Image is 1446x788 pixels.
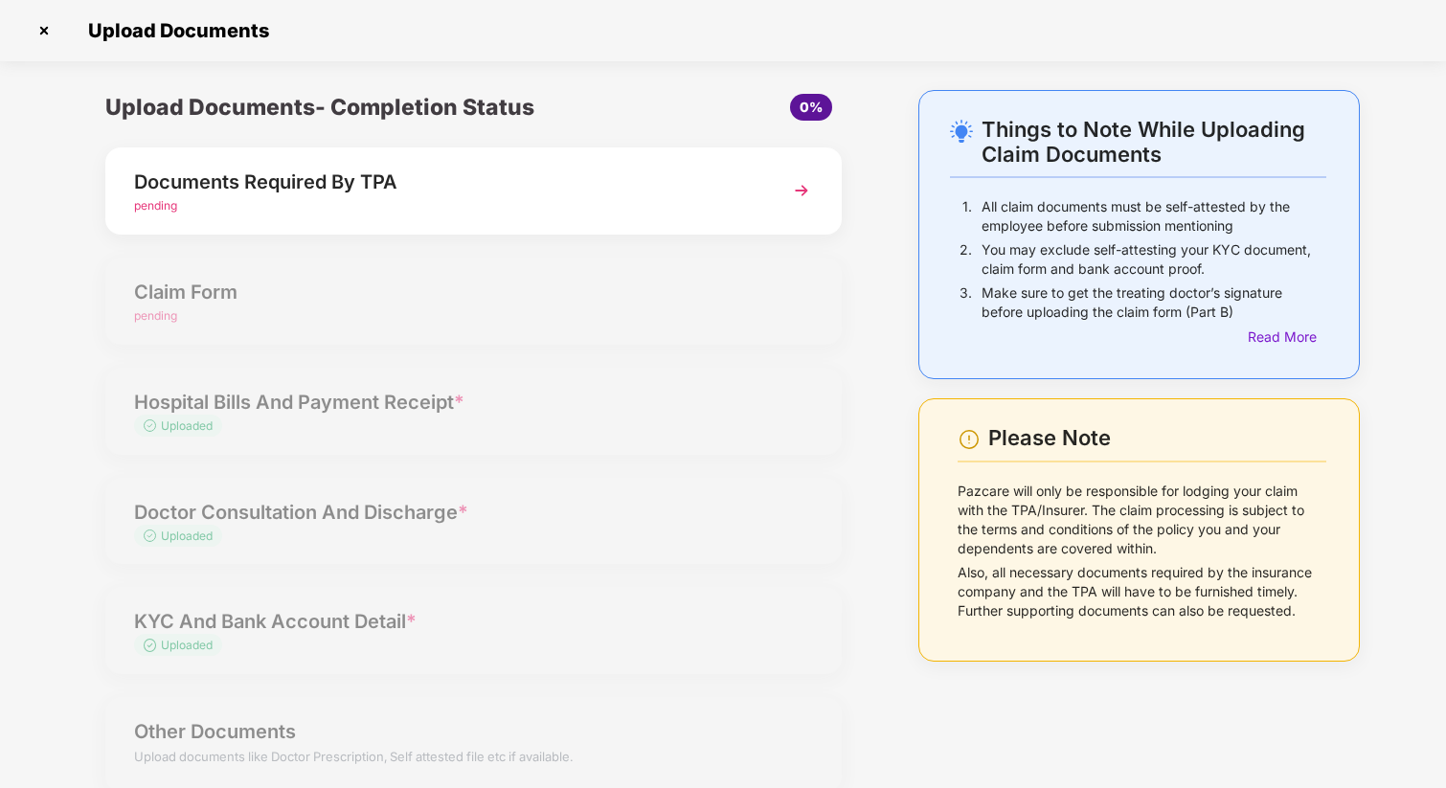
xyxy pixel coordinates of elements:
img: svg+xml;base64,PHN2ZyBpZD0iTmV4dCIgeG1sbnM9Imh0dHA6Ly93d3cudzMub3JnLzIwMDAvc3ZnIiB3aWR0aD0iMzYiIG... [784,173,819,208]
p: All claim documents must be self-attested by the employee before submission mentioning [982,197,1326,236]
p: 2. [960,240,972,279]
span: Upload Documents [69,19,279,42]
p: You may exclude self-attesting your KYC document, claim form and bank account proof. [982,240,1326,279]
span: pending [134,198,177,213]
div: Read More [1248,326,1326,348]
span: 0% [800,99,823,115]
div: Documents Required By TPA [134,167,757,197]
img: svg+xml;base64,PHN2ZyBpZD0iQ3Jvc3MtMzJ4MzIiIHhtbG5zPSJodHRwOi8vd3d3LnczLm9yZy8yMDAwL3N2ZyIgd2lkdG... [29,15,59,46]
p: Make sure to get the treating doctor’s signature before uploading the claim form (Part B) [982,283,1326,322]
div: Upload Documents- Completion Status [105,90,596,124]
div: Things to Note While Uploading Claim Documents [982,117,1326,167]
img: svg+xml;base64,PHN2ZyB4bWxucz0iaHR0cDovL3d3dy53My5vcmcvMjAwMC9zdmciIHdpZHRoPSIyNC4wOTMiIGhlaWdodD... [950,120,973,143]
img: svg+xml;base64,PHN2ZyBpZD0iV2FybmluZ18tXzI0eDI0IiBkYXRhLW5hbWU9Ildhcm5pbmcgLSAyNHgyNCIgeG1sbnM9Im... [958,428,981,451]
p: Pazcare will only be responsible for lodging your claim with the TPA/Insurer. The claim processin... [958,482,1326,558]
p: 3. [960,283,972,322]
p: 1. [962,197,972,236]
p: Also, all necessary documents required by the insurance company and the TPA will have to be furni... [958,563,1326,620]
div: Please Note [988,425,1326,451]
